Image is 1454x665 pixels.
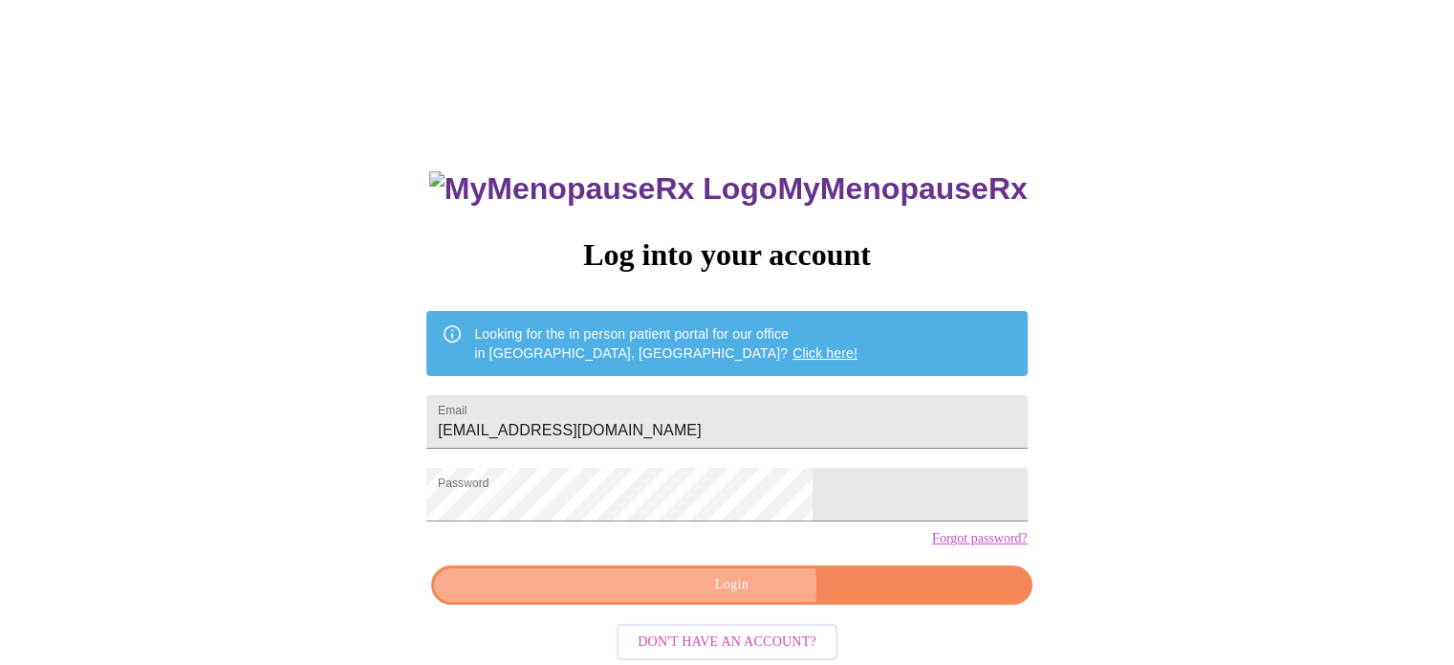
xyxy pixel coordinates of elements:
button: Login [431,565,1031,605]
a: Forgot password? [932,531,1028,546]
a: Don't have an account? [612,632,842,648]
h3: Log into your account [426,237,1027,273]
img: MyMenopauseRx Logo [429,171,777,207]
div: Looking for the in person patient portal for our office in [GEOGRAPHIC_DATA], [GEOGRAPHIC_DATA]? [474,317,857,370]
span: Login [453,573,1009,597]
a: Click here! [792,345,857,361]
button: Don't have an account? [617,624,837,661]
span: Don't have an account? [638,631,816,654]
h3: MyMenopauseRx [429,171,1028,207]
